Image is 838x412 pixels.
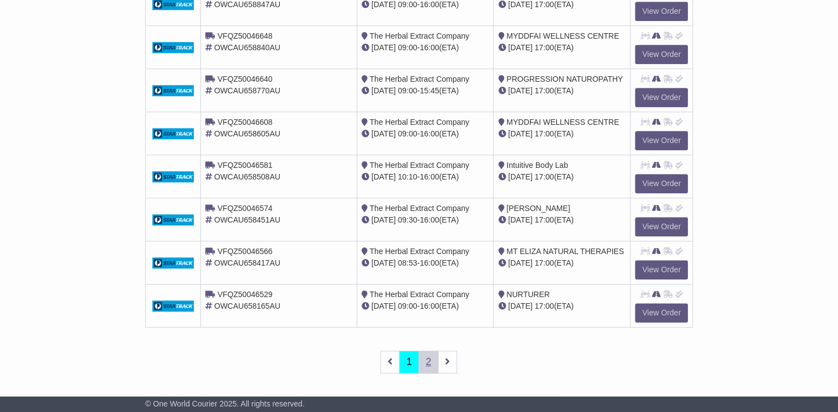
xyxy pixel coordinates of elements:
[635,260,688,279] a: View Order
[369,204,469,213] span: The Herbal Extract Company
[534,129,554,138] span: 17:00
[362,85,489,97] div: - (ETA)
[362,257,489,269] div: - (ETA)
[214,43,280,52] span: OWCAU658840AU
[635,174,688,193] a: View Order
[635,45,688,64] a: View Order
[152,128,194,139] img: GetCarrierServiceDarkLogo
[214,215,280,224] span: OWCAU658451AU
[369,161,469,170] span: The Herbal Extract Company
[635,303,688,323] a: View Order
[420,215,439,224] span: 16:00
[218,75,273,83] span: VFQZ50046640
[508,86,532,95] span: [DATE]
[152,85,194,96] img: GetCarrierServiceDarkLogo
[372,86,396,95] span: [DATE]
[214,129,280,138] span: OWCAU658605AU
[420,43,439,52] span: 16:00
[362,171,489,183] div: - (ETA)
[218,161,273,170] span: VFQZ50046581
[508,215,532,224] span: [DATE]
[398,129,417,138] span: 09:00
[214,302,280,310] span: OWCAU658165AU
[152,214,194,225] img: GetCarrierServiceDarkLogo
[506,118,619,126] span: MYDDFAI WELLNESS CENTRE
[214,258,280,267] span: OWCAU658417AU
[145,399,305,408] span: © One World Courier 2025. All rights reserved.
[152,42,194,53] img: GetCarrierServiceDarkLogo
[534,43,554,52] span: 17:00
[372,129,396,138] span: [DATE]
[152,171,194,182] img: GetCarrierServiceDarkLogo
[508,258,532,267] span: [DATE]
[362,42,489,54] div: - (ETA)
[635,131,688,150] a: View Order
[534,215,554,224] span: 17:00
[214,172,280,181] span: OWCAU658508AU
[498,214,625,226] div: (ETA)
[218,118,273,126] span: VFQZ50046608
[420,129,439,138] span: 16:00
[399,351,419,373] a: 1
[420,172,439,181] span: 16:00
[152,257,194,268] img: GetCarrierServiceDarkLogo
[508,302,532,310] span: [DATE]
[534,86,554,95] span: 17:00
[534,172,554,181] span: 17:00
[372,258,396,267] span: [DATE]
[498,85,625,97] div: (ETA)
[372,302,396,310] span: [DATE]
[369,290,469,299] span: The Herbal Extract Company
[420,86,439,95] span: 15:45
[498,42,625,54] div: (ETA)
[398,302,417,310] span: 09:00
[398,172,417,181] span: 10:10
[508,43,532,52] span: [DATE]
[506,204,570,213] span: [PERSON_NAME]
[418,351,438,373] a: 2
[398,43,417,52] span: 09:00
[506,31,619,40] span: MYDDFAI WELLNESS CENTRE
[635,217,688,236] a: View Order
[362,214,489,226] div: - (ETA)
[506,290,549,299] span: NURTURER
[372,43,396,52] span: [DATE]
[534,302,554,310] span: 17:00
[508,129,532,138] span: [DATE]
[362,128,489,140] div: - (ETA)
[398,86,417,95] span: 09:00
[498,128,625,140] div: (ETA)
[635,2,688,21] a: View Order
[218,204,273,213] span: VFQZ50046574
[508,172,532,181] span: [DATE]
[214,86,280,95] span: OWCAU658770AU
[498,257,625,269] div: (ETA)
[506,247,624,256] span: MT ELIZA NATURAL THERAPIES
[369,31,469,40] span: The Herbal Extract Company
[218,31,273,40] span: VFQZ50046648
[152,300,194,311] img: GetCarrierServiceDarkLogo
[420,258,439,267] span: 16:00
[506,161,567,170] span: Intuitive Body Lab
[506,75,623,83] span: PROGRESSION NATUROPATHY
[372,215,396,224] span: [DATE]
[398,215,417,224] span: 09:30
[398,258,417,267] span: 08:53
[498,300,625,312] div: (ETA)
[369,247,469,256] span: The Herbal Extract Company
[369,75,469,83] span: The Herbal Extract Company
[218,247,273,256] span: VFQZ50046566
[369,118,469,126] span: The Herbal Extract Company
[420,302,439,310] span: 16:00
[534,258,554,267] span: 17:00
[372,172,396,181] span: [DATE]
[635,88,688,107] a: View Order
[362,300,489,312] div: - (ETA)
[218,290,273,299] span: VFQZ50046529
[498,171,625,183] div: (ETA)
